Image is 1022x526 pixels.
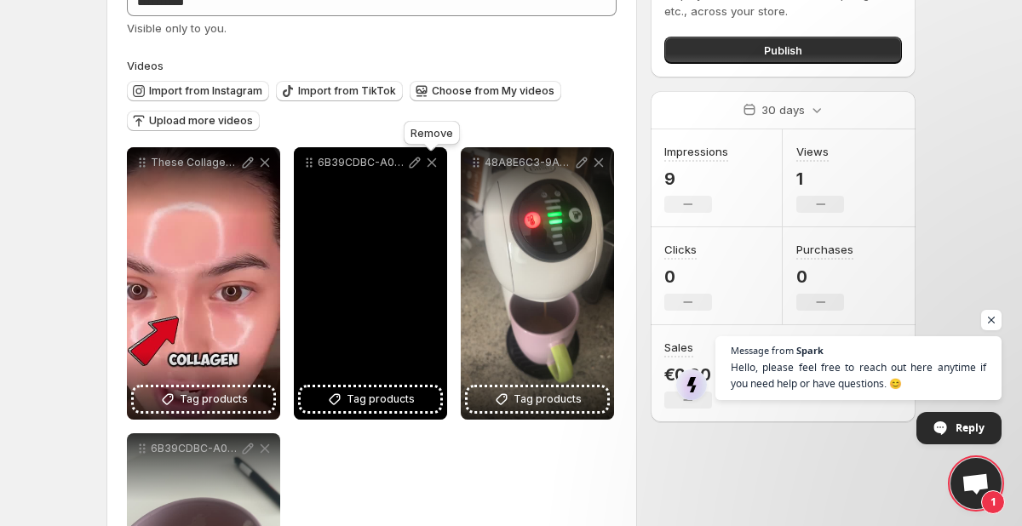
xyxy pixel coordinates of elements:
span: Videos [127,59,164,72]
span: Publish [764,42,802,59]
button: Upload more videos [127,111,260,131]
button: Tag products [134,387,273,411]
h3: Impressions [664,143,728,160]
span: Reply [956,413,985,443]
p: 0 [796,266,853,287]
button: Publish [664,37,902,64]
span: Tag products [514,391,582,408]
p: 30 days [761,101,805,118]
p: These Collagen Night Wrapping Mask works wonders while you sleep [151,156,239,169]
div: 6B39CDBC-A00E-4D7F-A8E7-1F7FEFFB52ECTag products [294,147,447,420]
button: Tag products [301,387,440,411]
p: 6B39CDBC-A00E-4D7F-A8E7-1F7FEFFB52EC [151,442,239,455]
span: Tag products [347,391,415,408]
span: Message from [731,346,794,355]
button: Choose from My videos [410,81,561,101]
button: Import from Instagram [127,81,269,101]
span: Choose from My videos [432,84,554,98]
p: €0.00 [664,364,712,385]
p: 0 [664,266,712,287]
div: 48A8E6C3-9A4D-494B-BE4F-F1071EDA829ETag products [461,147,614,420]
span: 1 [981,490,1005,514]
p: 9 [664,169,728,189]
button: Tag products [468,387,607,411]
h3: Purchases [796,241,853,258]
button: Import from TikTok [276,81,403,101]
h3: Sales [664,339,693,356]
p: 48A8E6C3-9A4D-494B-BE4F-F1071EDA829E [485,156,573,169]
h3: Clicks [664,241,697,258]
span: Spark [796,346,824,355]
span: Tag products [180,391,248,408]
span: Visible only to you. [127,21,227,35]
p: 1 [796,169,844,189]
h3: Views [796,143,829,160]
span: Import from TikTok [298,84,396,98]
div: These Collagen Night Wrapping Mask works wonders while you sleepTag products [127,147,280,420]
span: Upload more videos [149,114,253,128]
span: Import from Instagram [149,84,262,98]
p: 6B39CDBC-A00E-4D7F-A8E7-1F7FEFFB52EC [318,156,406,169]
span: Hello, please feel free to reach out here anytime if you need help or have questions. 😊 [731,359,986,392]
div: Open chat [950,458,1002,509]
